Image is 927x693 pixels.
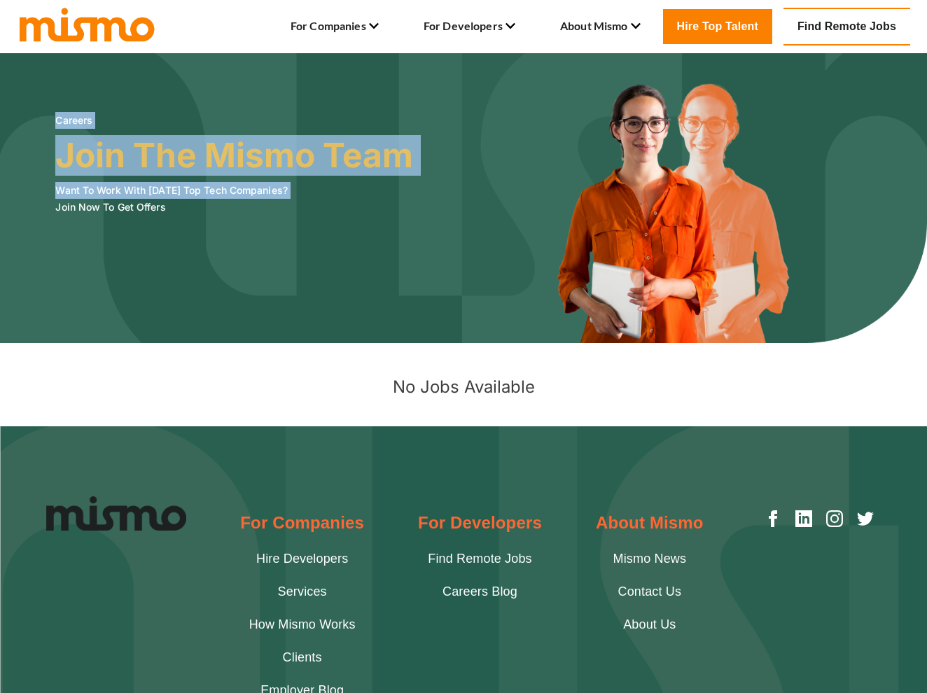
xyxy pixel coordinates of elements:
a: Find Remote Jobs [783,8,910,45]
li: About Mismo [560,15,641,38]
li: For Developers [424,15,515,38]
h2: For Developers [418,510,542,535]
a: Contact Us [618,582,682,601]
a: Clients [283,648,322,667]
a: Services [278,582,327,601]
a: Hire Top Talent [663,9,772,44]
img: Logo [46,496,186,531]
h3: Join The Mismo Team [55,136,413,175]
h6: Want To Work With [DATE] Top Tech Companies? Join Now To Get Offers [55,182,413,216]
a: Careers Blog [442,582,517,601]
a: Mismo News [613,549,687,568]
img: logo [17,5,157,43]
h6: Careers [55,112,413,129]
h2: For Companies [240,510,364,535]
a: Find Remote Jobs [428,549,531,568]
h5: No Jobs Available [28,376,899,398]
a: About Us [623,615,676,634]
a: Hire Developers [256,549,348,568]
a: How Mismo Works [249,615,356,634]
li: For Companies [291,15,379,38]
h2: About Mismo [596,510,704,535]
